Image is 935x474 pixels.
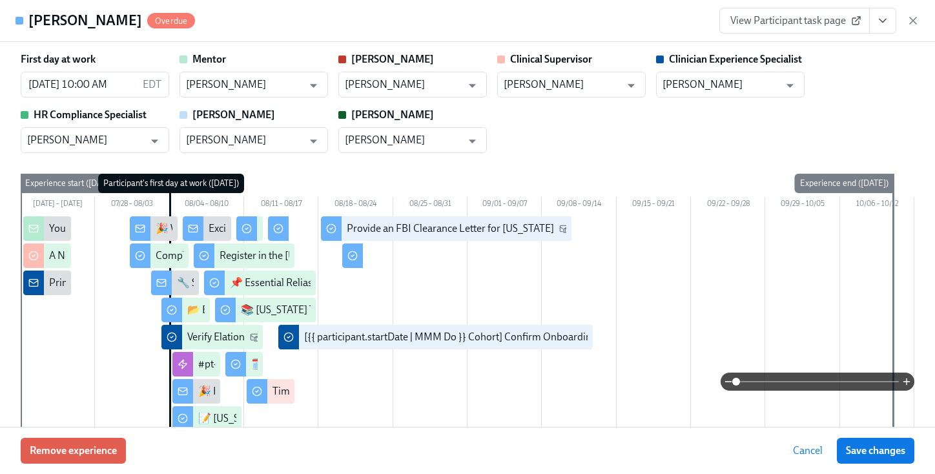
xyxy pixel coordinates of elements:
div: Register in the [US_STATE] Fingerprint Portal [220,249,418,263]
button: Open [621,76,641,96]
svg: Work Email [250,332,260,342]
div: 08/25 – 08/31 [393,197,467,214]
div: 🎉 Happy First Day at Charlie Health! [198,384,362,398]
button: Open [145,131,165,151]
strong: Clinician Experience Specialist [669,53,802,65]
div: #pt-onboarding-support [198,357,307,371]
strong: Clinical Supervisor [510,53,592,65]
div: Time to Shadow an Initial Treatment Plan (ITP)! [272,384,480,398]
div: Complete our Welcome Survey [156,249,291,263]
button: Open [780,76,800,96]
div: 09/01 – 09/07 [467,197,542,214]
strong: [PERSON_NAME] [351,108,434,121]
div: 🎉 Welcome to Charlie Health! [156,222,291,236]
div: Verify Elation [187,330,245,344]
button: Cancel [784,438,832,464]
button: Open [303,131,324,151]
span: View Participant task page [730,14,859,27]
div: 🔧 Set Up Core Applications [177,276,300,290]
div: 📂 Elation (EHR) Setup [187,303,289,317]
div: Your new mentee is about to start onboarding! [49,222,253,236]
div: 🗓️ Set Up Your Calendar for Client Sessions [251,357,442,371]
div: [{{ participant.startDate | MMM Do }} Cohort] Confirm Onboarding Completed [304,330,648,344]
a: View Participant task page [719,8,870,34]
div: 10/06 – 10/12 [840,197,914,214]
div: 08/18 – 08/24 [318,197,393,214]
div: 09/15 – 09/21 [617,197,691,214]
p: EDT [143,77,161,92]
h4: [PERSON_NAME] [28,11,142,30]
div: Experience start ([DATE]) [20,174,121,193]
strong: HR Compliance Specialist [34,108,147,121]
div: 09/29 – 10/05 [765,197,839,214]
span: Overdue [147,16,195,26]
div: Excited to Connect – Your Mentor at Charlie Health! [209,222,433,236]
button: Open [462,131,482,151]
div: Provide an FBI Clearance Letter for [US_STATE] [347,222,554,236]
button: Open [462,76,482,96]
div: [DATE] – [DATE] [21,197,95,214]
svg: Work Email [559,223,570,234]
strong: [PERSON_NAME] [351,53,434,65]
div: 08/11 – 08/17 [244,197,318,214]
div: 09/22 – 09/28 [691,197,765,214]
div: 07/28 – 08/03 [95,197,169,214]
span: Cancel [793,444,823,457]
div: A New Hire is Cleared to Start [49,249,178,263]
strong: [PERSON_NAME] [192,108,275,121]
label: First day at work [21,52,96,67]
button: Open [303,76,324,96]
button: Remove experience [21,438,126,464]
span: Remove experience [30,444,117,457]
button: View task page [869,8,896,34]
span: Save changes [846,444,905,457]
div: Primary Therapists cleared to start [49,276,200,290]
div: 08/04 – 08/10 [170,197,244,214]
div: 📝 [US_STATE] Agency Affiliated Registration [198,411,397,426]
strong: Mentor [192,53,226,65]
div: Participant's first day at work ([DATE]) [98,174,244,193]
div: 📌 Essential Relias Trainings [230,276,356,290]
button: Save changes [837,438,914,464]
div: 09/08 – 09/14 [542,197,616,214]
div: 📚 [US_STATE] Telehealth Training [241,303,394,317]
div: Experience end ([DATE]) [795,174,894,193]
